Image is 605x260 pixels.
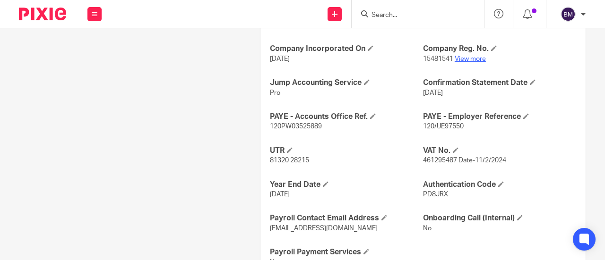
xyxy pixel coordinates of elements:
span: 81320 28215 [270,157,309,164]
h4: Onboarding Call (Internal) [423,213,576,223]
h4: Company Incorporated On [270,44,423,54]
span: 15481541 [423,56,453,62]
span: [DATE] [270,191,290,198]
span: 461295487 Date-11/2/2024 [423,157,506,164]
span: 120PW03525889 [270,123,322,130]
span: Pro [270,90,280,96]
h4: PAYE - Employer Reference [423,112,576,122]
h4: Year End Date [270,180,423,190]
span: [DATE] [423,90,443,96]
h4: Confirmation Statement Date [423,78,576,88]
h4: UTR [270,146,423,156]
h4: Payroll Contact Email Address [270,213,423,223]
a: View more [455,56,486,62]
span: 120/UE97550 [423,123,464,130]
h4: Payroll Payment Services [270,247,423,257]
input: Search [371,11,456,20]
span: [DATE] [270,56,290,62]
span: [EMAIL_ADDRESS][DOMAIN_NAME] [270,225,378,232]
h4: Jump Accounting Service [270,78,423,88]
img: svg%3E [561,7,576,22]
h4: VAT No. [423,146,576,156]
img: Pixie [19,8,66,20]
h4: PAYE - Accounts Office Ref. [270,112,423,122]
h4: Company Reg. No. [423,44,576,54]
span: PD8JRX [423,191,448,198]
h4: Authentication Code [423,180,576,190]
span: No [423,225,432,232]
